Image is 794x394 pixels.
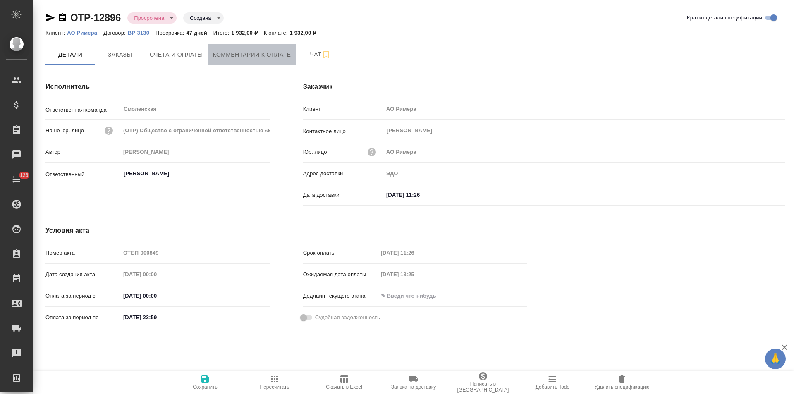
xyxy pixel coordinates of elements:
p: Автор [45,148,120,156]
input: Пустое поле [120,247,270,259]
p: Дата создания акта [45,270,120,279]
h4: Условия акта [45,226,527,236]
p: Ответственная команда [45,106,120,114]
span: Счета и оплаты [150,50,203,60]
p: 1 932,00 ₽ [231,30,264,36]
span: Комментарии к оплате [213,50,291,60]
p: Итого: [213,30,231,36]
p: Номер акта [45,249,120,257]
input: ✎ Введи что-нибудь [120,311,193,323]
p: Контактное лицо [303,127,383,136]
p: Просрочка: [155,30,186,36]
input: Пустое поле [120,146,270,158]
p: Дедлайн текущего этапа [303,292,378,300]
p: Оплата за период с [45,292,120,300]
button: Просрочена [132,14,167,21]
span: Детали [50,50,90,60]
p: Ожидаемая дата оплаты [303,270,378,279]
input: Пустое поле [378,268,450,280]
p: Ответственный [45,170,120,179]
input: Пустое поле [383,146,785,158]
p: Клиент [303,105,383,113]
button: Open [265,173,267,174]
h4: Заказчик [303,82,785,92]
p: АО Римера [67,30,103,36]
a: ВР-3130 [128,29,155,36]
button: Создана [187,14,213,21]
p: Клиент: [45,30,67,36]
a: АО Римера [67,29,103,36]
input: Пустое поле [120,124,270,136]
p: 1 932,00 ₽ [290,30,323,36]
div: Просрочена [183,12,223,24]
a: 126 [2,169,31,190]
p: Оплата за период по [45,313,120,322]
svg: Подписаться [321,50,331,60]
p: Адрес доставки [303,170,383,178]
p: Наше юр. лицо [45,127,84,135]
p: К оплате: [264,30,290,36]
p: ВР-3130 [128,30,155,36]
input: Пустое поле [383,167,785,179]
input: ✎ Введи что-нибудь [383,189,456,201]
p: Договор: [103,30,128,36]
p: Срок оплаты [303,249,378,257]
button: 🙏 [765,349,786,369]
input: ✎ Введи что-нибудь [378,290,450,302]
button: Скопировать ссылку для ЯМессенджера [45,13,55,23]
span: Заказы [100,50,140,60]
h4: Исполнитель [45,82,270,92]
div: Просрочена [127,12,177,24]
a: OTP-12896 [70,12,121,23]
span: 🙏 [768,350,782,368]
span: Кратко детали спецификации [687,14,762,22]
span: 126 [15,171,33,179]
input: ✎ Введи что-нибудь [120,290,193,302]
input: Пустое поле [120,268,193,280]
input: Пустое поле [378,247,450,259]
span: Судебная задолженность [315,313,380,322]
button: Скопировать ссылку [57,13,67,23]
input: Пустое поле [383,103,785,115]
span: Чат [301,49,340,60]
p: Юр. лицо [303,148,327,156]
p: Дата доставки [303,191,383,199]
p: 47 дней [186,30,213,36]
